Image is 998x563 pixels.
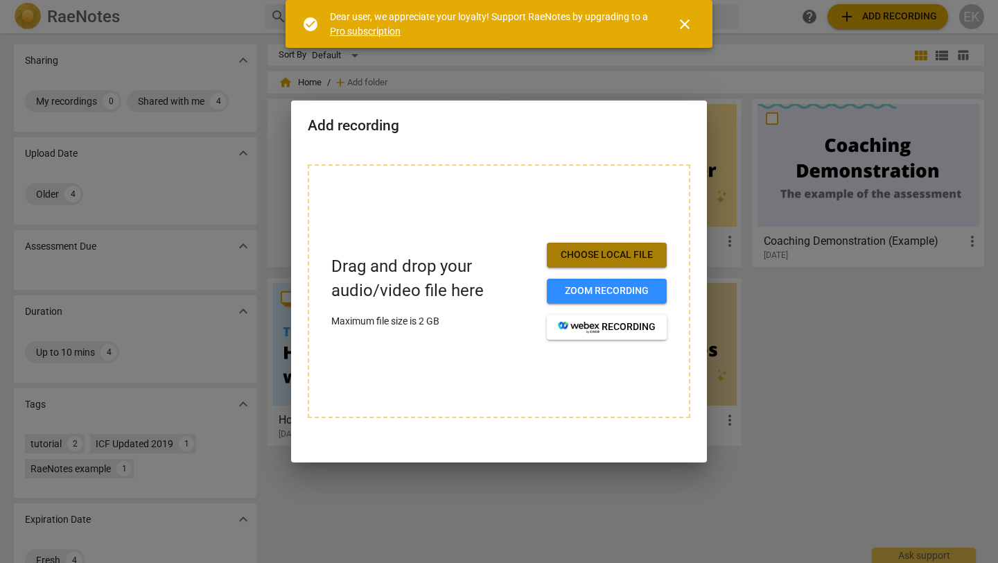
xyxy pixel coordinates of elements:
[668,8,701,41] button: Close
[547,279,667,304] button: Zoom recording
[558,284,656,298] span: Zoom recording
[330,10,651,38] div: Dear user, we appreciate your loyalty! Support RaeNotes by upgrading to a
[547,315,667,340] button: recording
[676,16,693,33] span: close
[302,16,319,33] span: check_circle
[558,320,656,334] span: recording
[547,243,667,268] button: Choose local file
[331,314,536,329] p: Maximum file size is 2 GB
[331,254,536,303] p: Drag and drop your audio/video file here
[330,26,401,37] a: Pro subscription
[558,248,656,262] span: Choose local file
[308,117,690,135] h2: Add recording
